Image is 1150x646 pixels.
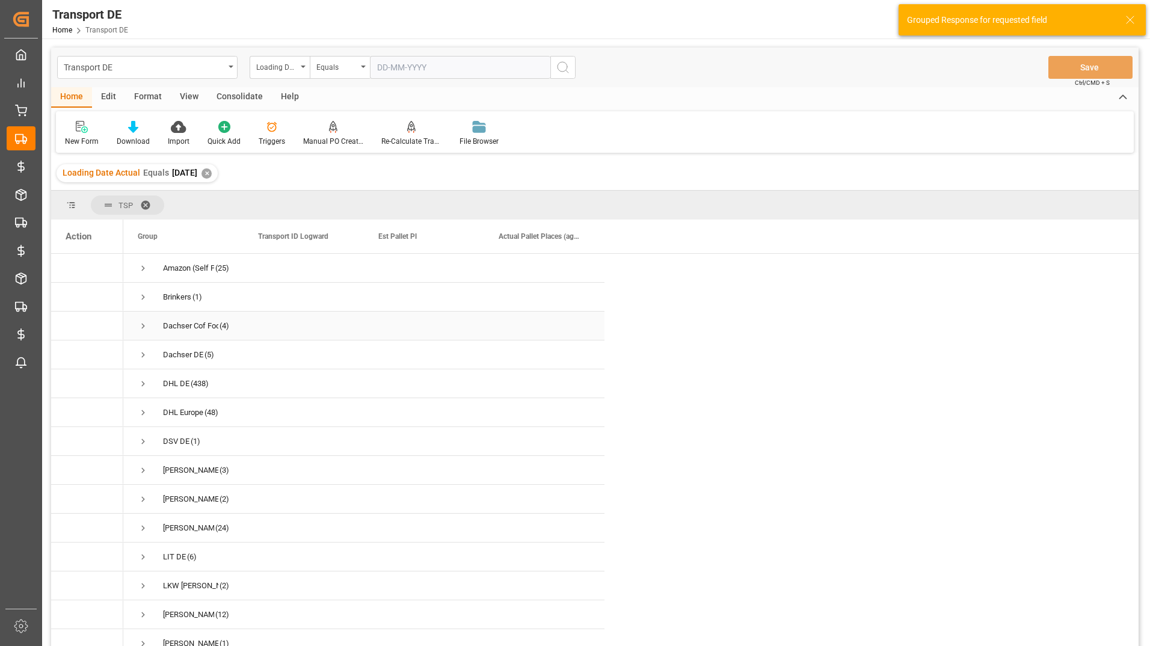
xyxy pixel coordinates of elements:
[123,514,604,543] div: Press SPACE to select this row.
[125,87,171,108] div: Format
[52,26,72,34] a: Home
[1048,56,1133,79] button: Save
[163,514,214,542] div: [PERSON_NAME] DE
[123,600,604,629] div: Press SPACE to select this row.
[220,457,229,484] span: (3)
[123,369,604,398] div: Press SPACE to select this row.
[258,232,328,241] span: Transport ID Logward
[550,56,576,79] button: search button
[381,136,441,147] div: Re-Calculate Transport Costs
[163,370,189,398] div: DHL DE
[118,201,133,210] span: TSP
[51,600,123,629] div: Press SPACE to select this row.
[907,14,1114,26] div: Grouped Response for requested field
[51,485,123,514] div: Press SPACE to select this row.
[51,312,123,340] div: Press SPACE to select this row.
[51,340,123,369] div: Press SPACE to select this row.
[51,456,123,485] div: Press SPACE to select this row.
[123,427,604,456] div: Press SPACE to select this row.
[172,168,197,177] span: [DATE]
[123,543,604,571] div: Press SPACE to select this row.
[51,254,123,283] div: Press SPACE to select this row.
[138,232,158,241] span: Group
[201,168,212,179] div: ✕
[272,87,308,108] div: Help
[51,514,123,543] div: Press SPACE to select this row.
[123,485,604,514] div: Press SPACE to select this row.
[187,543,197,571] span: (6)
[51,87,92,108] div: Home
[192,283,202,311] span: (1)
[163,341,203,369] div: Dachser DE
[57,56,238,79] button: open menu
[163,283,191,311] div: Brinkers
[65,136,99,147] div: New Form
[215,601,229,629] span: (12)
[163,254,214,282] div: Amazon (Self Pickup)
[191,370,209,398] span: (438)
[163,312,218,340] div: Dachser Cof Foodservice
[256,59,297,73] div: Loading Date Actual
[220,485,229,513] span: (2)
[123,283,604,312] div: Press SPACE to select this row.
[66,231,91,242] div: Action
[117,136,150,147] div: Download
[310,56,370,79] button: open menu
[123,340,604,369] div: Press SPACE to select this row.
[123,398,604,427] div: Press SPACE to select this row.
[1075,78,1110,87] span: Ctrl/CMD + S
[316,59,357,73] div: Equals
[123,456,604,485] div: Press SPACE to select this row.
[370,56,550,79] input: DD-MM-YYYY
[215,514,229,542] span: (24)
[208,87,272,108] div: Consolidate
[303,136,363,147] div: Manual PO Creation
[460,136,499,147] div: File Browser
[52,5,128,23] div: Transport DE
[123,312,604,340] div: Press SPACE to select this row.
[204,341,214,369] span: (5)
[143,168,169,177] span: Equals
[51,571,123,600] div: Press SPACE to select this row.
[220,312,229,340] span: (4)
[51,369,123,398] div: Press SPACE to select this row.
[163,457,218,484] div: [PERSON_NAME] DE
[123,571,604,600] div: Press SPACE to select this row.
[51,398,123,427] div: Press SPACE to select this row.
[259,136,285,147] div: Triggers
[215,254,229,282] span: (25)
[163,428,189,455] div: DSV DE
[163,399,203,426] div: DHL Europe
[123,254,604,283] div: Press SPACE to select this row.
[250,56,310,79] button: open menu
[51,283,123,312] div: Press SPACE to select this row.
[168,136,189,147] div: Import
[204,399,218,426] span: (48)
[378,232,417,241] span: Est Pallet Pl
[51,543,123,571] div: Press SPACE to select this row.
[63,168,140,177] span: Loading Date Actual
[163,485,218,513] div: [PERSON_NAME]
[208,136,241,147] div: Quick Add
[163,543,186,571] div: LIT DE
[51,427,123,456] div: Press SPACE to select this row.
[499,232,579,241] span: Actual Pallet Places (aggregation)
[220,572,229,600] span: (2)
[171,87,208,108] div: View
[163,572,218,600] div: LKW [PERSON_NAME]
[92,87,125,108] div: Edit
[64,59,224,74] div: Transport DE
[163,601,214,629] div: [PERSON_NAME] DE
[191,428,200,455] span: (1)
